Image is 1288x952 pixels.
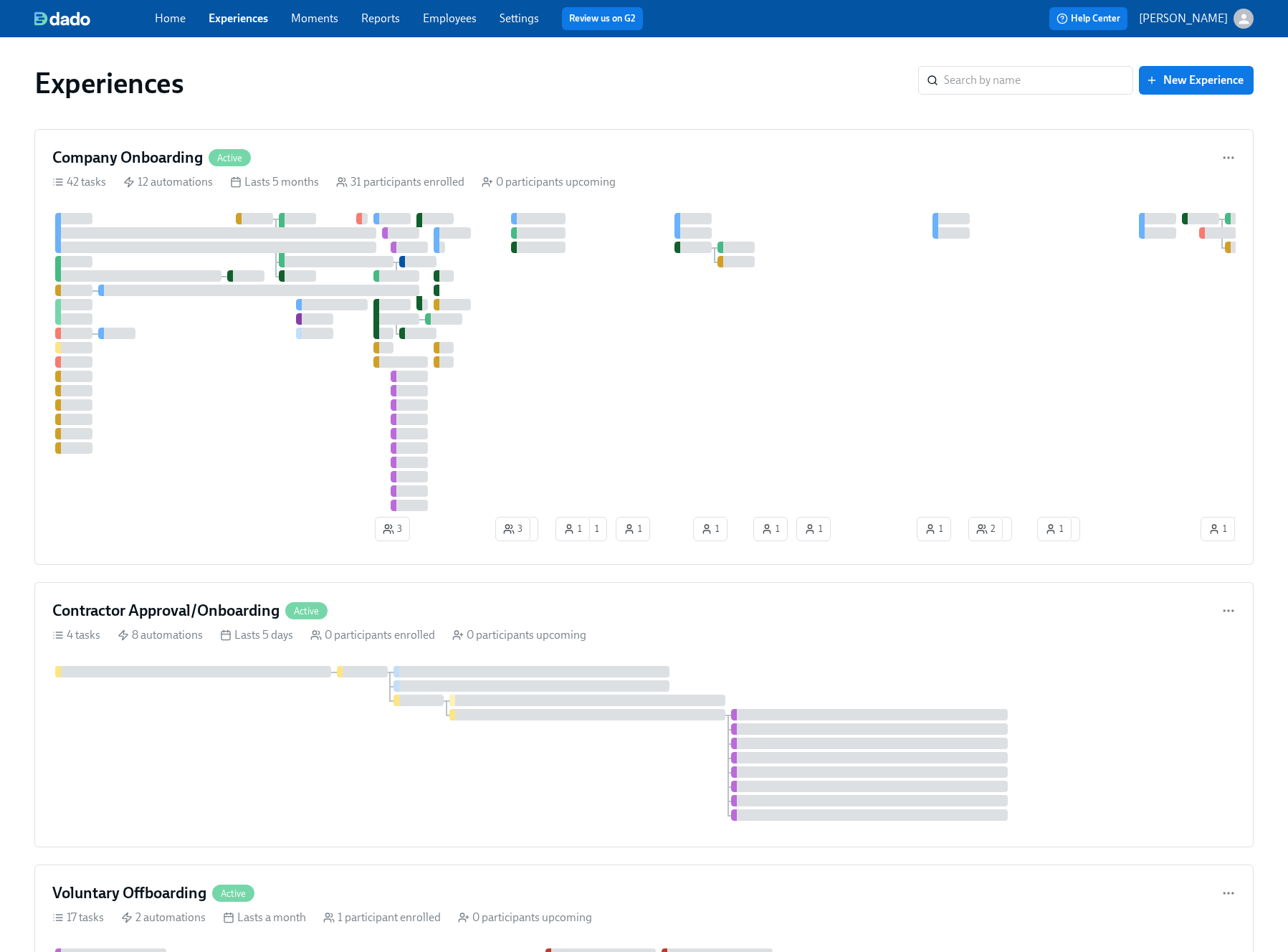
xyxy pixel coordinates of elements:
div: 0 participants upcoming [482,174,616,190]
div: 2 automations [121,910,206,925]
span: 2 [1226,522,1244,536]
a: Home [155,11,186,25]
button: [PERSON_NAME] [1139,9,1254,29]
span: 1 [804,522,823,536]
button: 1 [693,517,728,541]
button: Review us on G2 [562,7,643,30]
button: 1 [616,517,650,541]
span: 1 [624,522,642,536]
div: 12 automations [123,174,213,190]
div: 0 participants upcoming [452,627,586,643]
button: 3 [495,517,530,541]
a: Experiences [209,11,268,25]
a: dado [34,11,155,26]
button: 1 [573,517,607,541]
button: 3 [375,517,410,541]
div: 4 tasks [52,627,100,643]
input: Search by name [944,66,1133,95]
div: 31 participants enrolled [336,174,464,190]
div: 0 participants upcoming [458,910,592,925]
span: New Experience [1149,73,1244,87]
h4: Contractor Approval/Onboarding [52,600,280,622]
button: 1 [796,517,831,541]
p: [PERSON_NAME] [1139,11,1228,27]
div: Lasts a month [223,910,306,925]
button: 1 [1201,517,1235,541]
span: Active [209,153,251,163]
span: 1 [563,522,582,536]
a: Moments [291,11,338,25]
span: 1 [1208,522,1227,536]
div: Lasts 5 days [220,627,293,643]
h4: Company Onboarding [52,147,203,168]
button: 2 [1218,517,1252,541]
a: Review us on G2 [569,11,636,26]
span: 3 [383,522,402,536]
span: Help Center [1056,11,1120,26]
button: 1 [1037,517,1072,541]
span: 1 [925,522,943,536]
div: 17 tasks [52,910,104,925]
h1: Experiences [34,66,184,100]
button: 1 [753,517,788,541]
a: Employees [423,11,477,25]
span: Active [285,606,328,617]
span: 2 [976,522,995,536]
div: 8 automations [118,627,203,643]
span: 1 [701,522,720,536]
a: Company OnboardingActive42 tasks 12 automations Lasts 5 months 31 participants enrolled 0 partici... [34,129,1254,565]
div: Lasts 5 months [230,174,319,190]
span: Active [212,888,254,899]
button: 1 [555,517,590,541]
button: 1 [917,517,951,541]
a: Settings [500,11,539,25]
button: New Experience [1139,66,1254,95]
span: 1 [581,522,599,536]
span: 1 [761,522,780,536]
button: 2 [968,517,1003,541]
h4: Voluntary Offboarding [52,882,206,904]
button: Help Center [1049,7,1127,30]
div: 42 tasks [52,174,106,190]
span: 3 [503,522,523,536]
span: 1 [1045,522,1064,536]
div: 1 participant enrolled [323,910,441,925]
img: dado [34,11,90,26]
div: 0 participants enrolled [310,627,435,643]
a: Contractor Approval/OnboardingActive4 tasks 8 automations Lasts 5 days 0 participants enrolled 0 ... [34,582,1254,847]
a: Reports [361,11,400,25]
